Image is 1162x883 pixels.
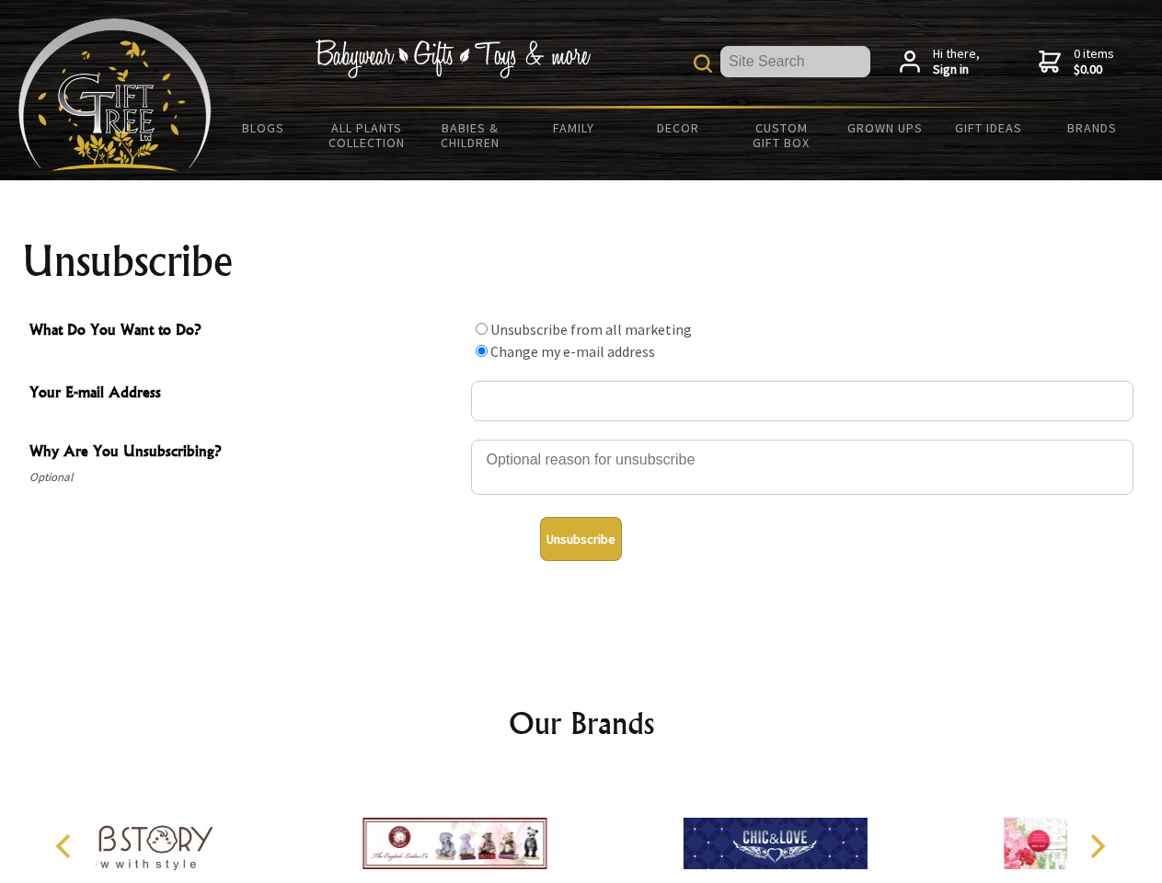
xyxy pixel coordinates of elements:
label: Unsubscribe from all marketing [490,320,692,338]
a: Hi there,Sign in [900,46,980,78]
label: Change my e-mail address [490,342,655,361]
span: What Do You Want to Do? [29,318,462,345]
span: Hi there, [933,46,980,78]
input: Site Search [720,46,870,77]
span: Why Are You Unsubscribing? [29,440,462,466]
button: Next [1076,826,1117,866]
strong: $0.00 [1074,62,1114,78]
button: Previous [46,826,86,866]
span: Your E-mail Address [29,381,462,407]
h1: Unsubscribe [22,239,1141,283]
input: What Do You Want to Do? [476,323,488,335]
span: Optional [29,466,462,488]
a: Custom Gift Box [730,109,834,162]
a: Decor [626,109,730,147]
a: Babies & Children [419,109,523,162]
span: 0 items [1074,45,1114,78]
input: Your E-mail Address [471,381,1133,421]
button: Unsubscribe [540,517,622,561]
h2: Our Brands [37,701,1126,745]
input: What Do You Want to Do? [476,345,488,357]
strong: Sign in [933,62,980,78]
a: All Plants Collection [316,109,420,162]
a: Family [523,109,627,147]
a: Gift Ideas [937,109,1041,147]
a: Brands [1041,109,1145,147]
img: Babyware - Gifts - Toys and more... [18,18,212,171]
a: Grown Ups [833,109,937,147]
textarea: Why Are You Unsubscribing? [471,440,1133,495]
img: product search [694,54,712,73]
img: Babywear - Gifts - Toys & more [315,40,591,78]
a: 0 items$0.00 [1039,46,1114,78]
a: BLOGS [212,109,316,147]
